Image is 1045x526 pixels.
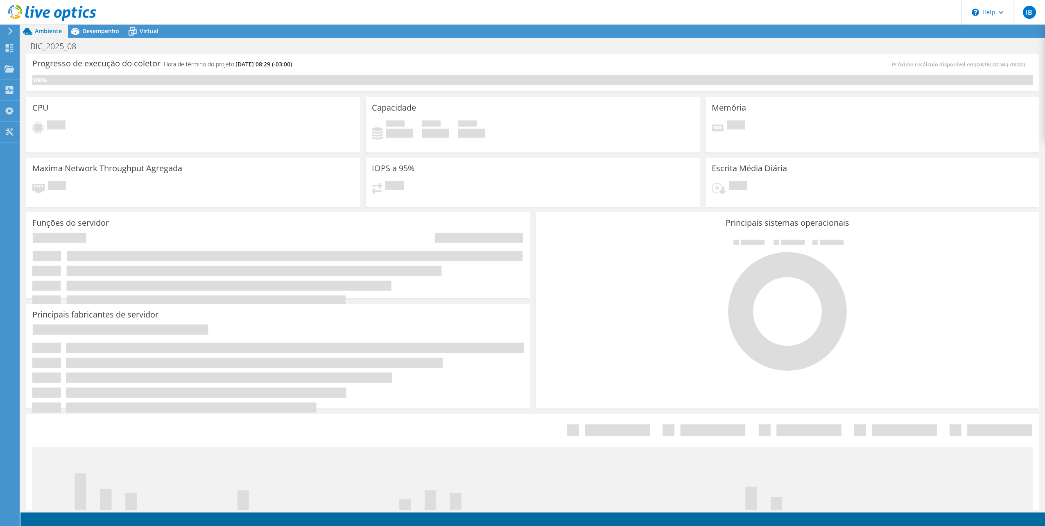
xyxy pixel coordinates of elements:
[712,164,787,173] h3: Escrita Média Diária
[975,61,1025,68] span: [DATE] 00:34 (-03:00)
[386,120,405,129] span: Usado
[32,218,109,227] h3: Funções do servidor
[972,9,979,16] svg: \n
[82,27,119,35] span: Desempenho
[32,310,158,319] h3: Principais fabricantes de servidor
[727,120,745,131] span: Pendente
[422,129,449,138] h4: 0 GiB
[32,164,182,173] h3: Maxima Network Throughput Agregada
[47,120,66,131] span: Pendente
[372,164,415,173] h3: IOPS a 95%
[385,181,404,192] span: Pendente
[140,27,158,35] span: Virtual
[235,60,292,68] span: [DATE] 08:29 (-03:00)
[164,60,292,69] h4: Hora de término do projeto:
[1023,6,1036,19] span: IB
[386,129,413,138] h4: 0 GiB
[458,120,477,129] span: Total
[372,103,416,112] h3: Capacidade
[422,120,441,129] span: Disponível
[48,181,66,192] span: Pendente
[35,27,62,35] span: Ambiente
[32,103,49,112] h3: CPU
[542,218,1033,227] h3: Principais sistemas operacionais
[27,42,89,51] h1: BIC_2025_08
[729,181,747,192] span: Pendente
[712,103,746,112] h3: Memória
[458,129,485,138] h4: 0 GiB
[892,61,1029,68] span: Próximo recálculo disponível em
